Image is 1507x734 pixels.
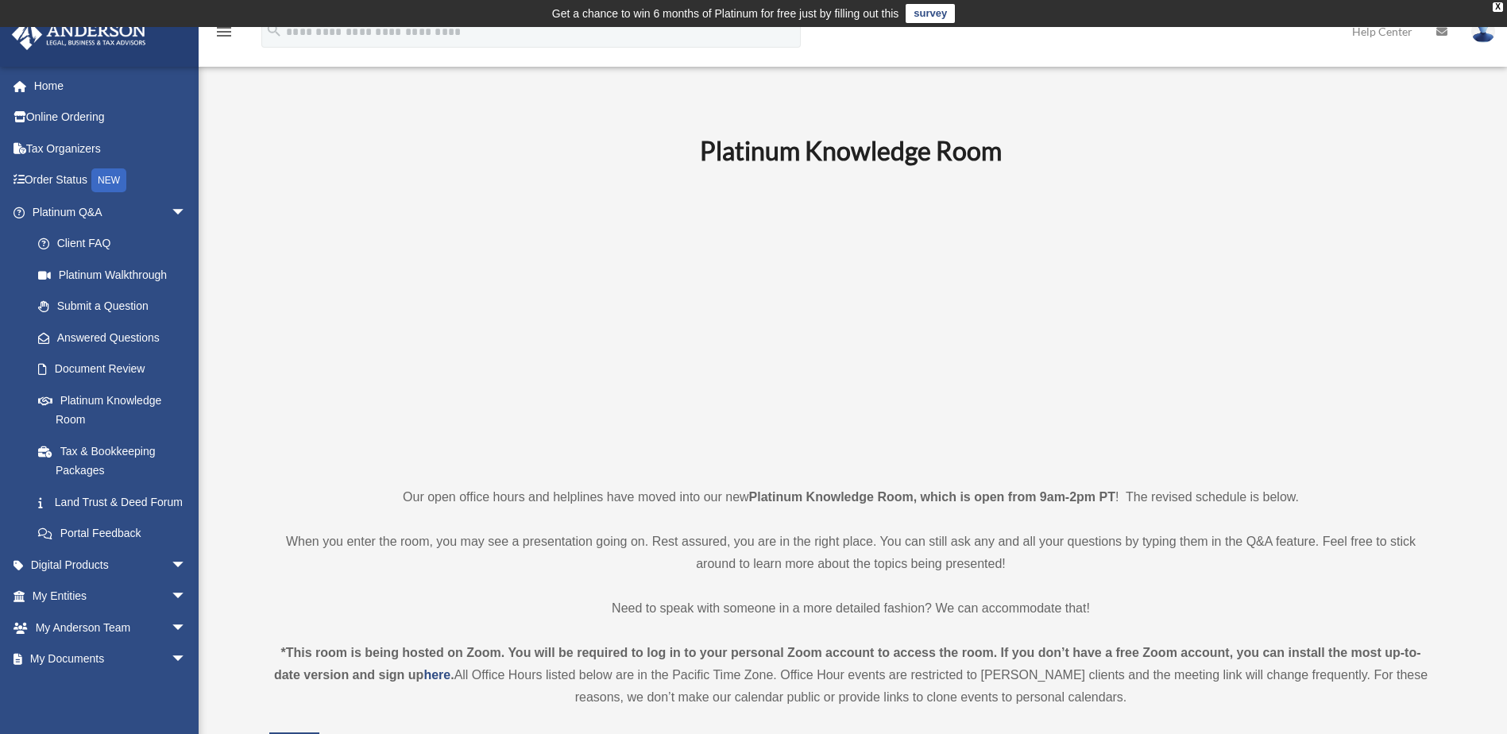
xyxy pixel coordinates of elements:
[423,668,450,682] a: here
[700,135,1002,166] b: Platinum Knowledge Room
[22,384,203,435] a: Platinum Knowledge Room
[450,668,454,682] strong: .
[11,674,211,706] a: Online Learningarrow_drop_down
[612,188,1089,457] iframe: 231110_Toby_KnowledgeRoom
[269,531,1433,575] p: When you enter the room, you may see a presentation going on. Rest assured, you are in the right ...
[265,21,283,39] i: search
[22,259,211,291] a: Platinum Walkthrough
[22,228,211,260] a: Client FAQ
[171,643,203,676] span: arrow_drop_down
[1493,2,1503,12] div: close
[11,643,211,675] a: My Documentsarrow_drop_down
[269,597,1433,620] p: Need to speak with someone in a more detailed fashion? We can accommodate that!
[269,486,1433,508] p: Our open office hours and helplines have moved into our new ! The revised schedule is below.
[749,490,1115,504] strong: Platinum Knowledge Room, which is open from 9am-2pm PT
[11,133,211,164] a: Tax Organizers
[214,28,234,41] a: menu
[171,549,203,581] span: arrow_drop_down
[171,612,203,644] span: arrow_drop_down
[22,435,211,486] a: Tax & Bookkeeping Packages
[11,549,211,581] a: Digital Productsarrow_drop_down
[171,674,203,707] span: arrow_drop_down
[171,581,203,613] span: arrow_drop_down
[552,4,899,23] div: Get a chance to win 6 months of Platinum for free just by filling out this
[214,22,234,41] i: menu
[171,196,203,229] span: arrow_drop_down
[269,642,1433,709] div: All Office Hours listed below are in the Pacific Time Zone. Office Hour events are restricted to ...
[11,196,211,228] a: Platinum Q&Aarrow_drop_down
[22,322,211,353] a: Answered Questions
[1471,20,1495,43] img: User Pic
[11,102,211,133] a: Online Ordering
[22,291,211,323] a: Submit a Question
[22,486,211,518] a: Land Trust & Deed Forum
[11,581,211,612] a: My Entitiesarrow_drop_down
[91,168,126,192] div: NEW
[906,4,955,23] a: survey
[11,612,211,643] a: My Anderson Teamarrow_drop_down
[22,353,211,385] a: Document Review
[22,518,211,550] a: Portal Feedback
[11,70,211,102] a: Home
[274,646,1421,682] strong: *This room is being hosted on Zoom. You will be required to log in to your personal Zoom account ...
[11,164,211,197] a: Order StatusNEW
[7,19,151,50] img: Anderson Advisors Platinum Portal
